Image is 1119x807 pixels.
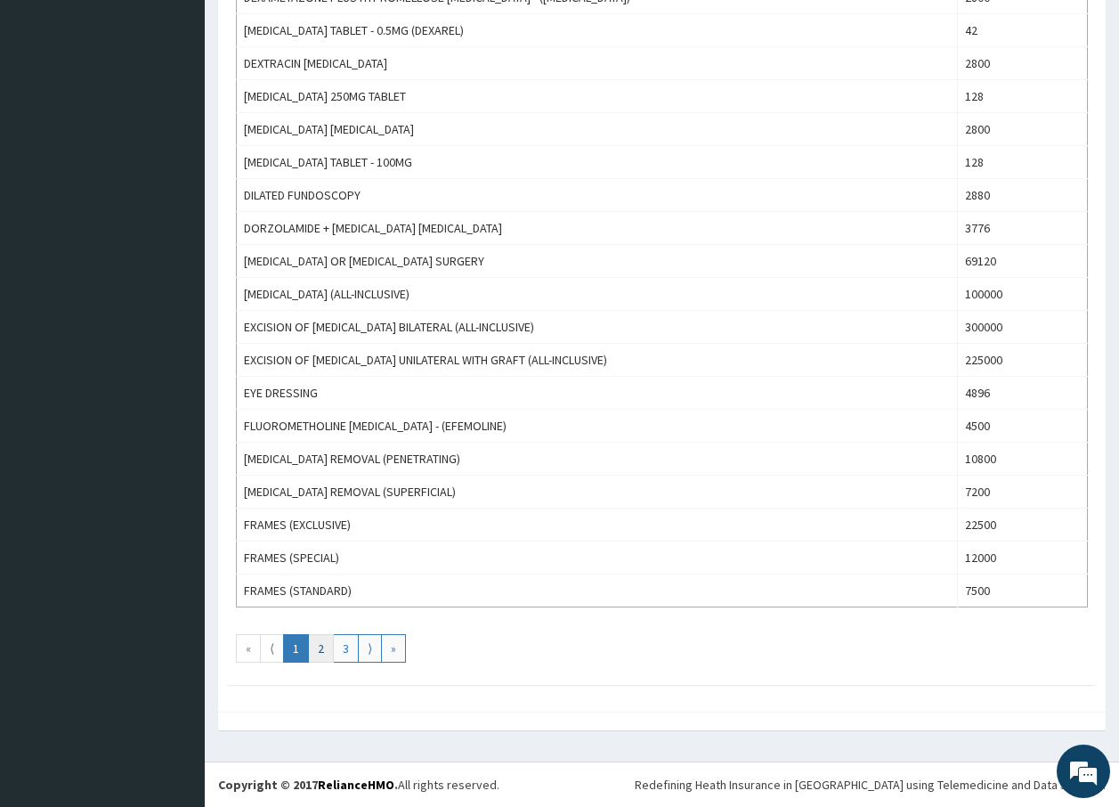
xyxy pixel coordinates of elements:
td: [MEDICAL_DATA] TABLET - 0.5MG (DEXAREL) [237,14,958,47]
a: Go to last page [381,634,406,663]
td: [MEDICAL_DATA] OR [MEDICAL_DATA] SURGERY [237,245,958,278]
td: 225000 [958,344,1088,377]
td: FRAMES (STANDARD) [237,575,958,607]
td: 2800 [958,47,1088,80]
td: 12000 [958,542,1088,575]
td: EXCISION OF [MEDICAL_DATA] BILATERAL (ALL-INCLUSIVE) [237,311,958,344]
td: 10800 [958,443,1088,476]
td: [MEDICAL_DATA] REMOVAL (PENETRATING) [237,443,958,476]
strong: Copyright © 2017 . [218,777,398,793]
td: 42 [958,14,1088,47]
td: 2800 [958,113,1088,146]
td: EYE DRESSING [237,377,958,410]
a: Go to first page [236,634,261,663]
td: FLUOROMETHOLINE [MEDICAL_DATA] - (EFEMOLINE) [237,410,958,443]
td: 4896 [958,377,1088,410]
td: 128 [958,146,1088,179]
td: DEXTRACIN [MEDICAL_DATA] [237,47,958,80]
td: [MEDICAL_DATA] REMOVAL (SUPERFICIAL) [237,476,958,509]
td: 128 [958,80,1088,113]
div: Redefining Heath Insurance in [GEOGRAPHIC_DATA] using Telemedicine and Data Science! [635,776,1106,794]
div: Chat with us now [119,100,326,123]
td: 4500 [958,410,1088,443]
td: [MEDICAL_DATA] TABLET - 100MG [237,146,958,179]
td: 22500 [958,509,1088,542]
span: We're online! [103,224,246,404]
td: FRAMES (SPECIAL) [237,542,958,575]
a: RelianceHMO [318,777,394,793]
td: 2880 [958,179,1088,212]
td: 3776 [958,212,1088,245]
td: 7500 [958,575,1088,607]
td: DORZOLAMIDE + [MEDICAL_DATA] [MEDICAL_DATA] [237,212,958,245]
td: 7200 [958,476,1088,509]
td: [MEDICAL_DATA] 250MG TABLET [237,80,958,113]
a: Go to next page [358,634,382,663]
td: FRAMES (EXCLUSIVE) [237,509,958,542]
a: Go to previous page [260,634,284,663]
td: [MEDICAL_DATA] [MEDICAL_DATA] [237,113,958,146]
textarea: Type your message and hit 'Enter' [9,486,339,549]
td: DILATED FUNDOSCOPY [237,179,958,212]
a: Go to page number 2 [308,634,334,663]
div: Navigation go back [20,98,46,125]
a: Go to page number 1 [283,634,309,663]
td: [MEDICAL_DATA] (ALL-INCLUSIVE) [237,278,958,311]
a: Go to page number 3 [333,634,359,663]
td: EXCISION OF [MEDICAL_DATA] UNILATERAL WITH GRAFT (ALL-INCLUSIVE) [237,344,958,377]
div: Minimize live chat window [292,9,335,52]
img: d_794563401_company_1708531726252_794563401 [60,89,99,134]
td: 69120 [958,245,1088,278]
td: 300000 [958,311,1088,344]
td: 100000 [958,278,1088,311]
footer: All rights reserved. [205,762,1119,807]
